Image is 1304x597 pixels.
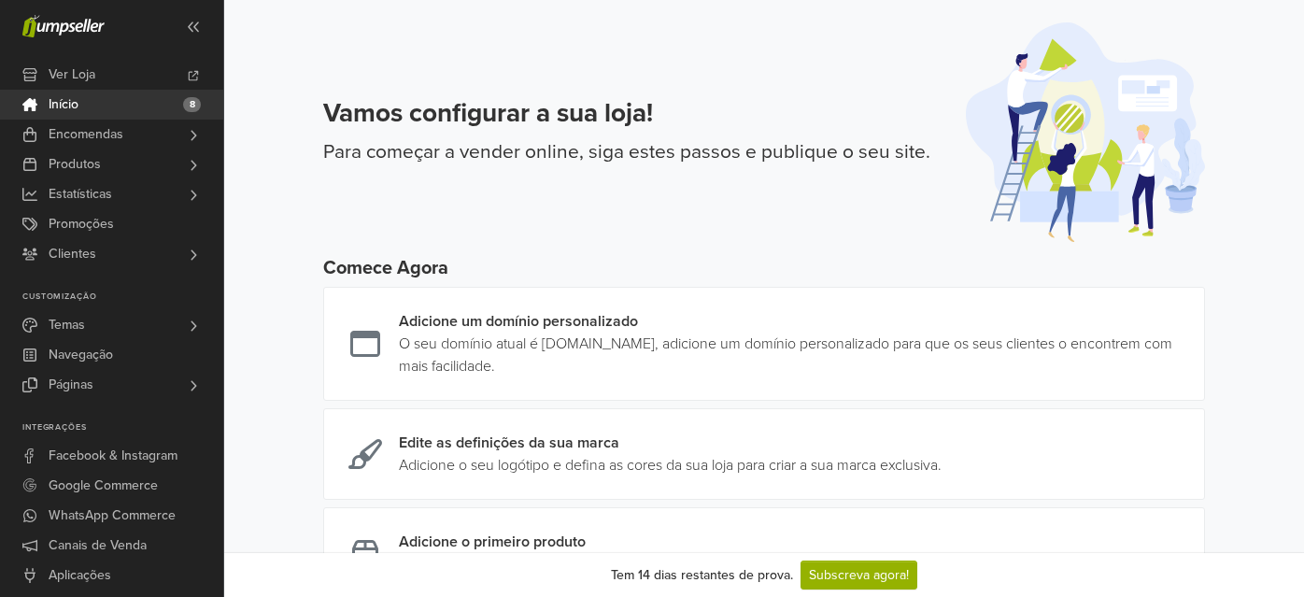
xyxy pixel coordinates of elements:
span: Estatísticas [49,179,112,209]
span: Páginas [49,370,93,400]
span: WhatsApp Commerce [49,501,176,531]
span: Produtos [49,149,101,179]
div: Tem 14 dias restantes de prova. [611,565,793,585]
a: Subscreva agora! [801,561,917,590]
span: Encomendas [49,120,123,149]
p: Para começar a vender online, siga estes passos e publique o seu site. [323,137,930,167]
h3: Vamos configurar a sua loja! [323,98,930,130]
h5: Comece Agora [323,257,1205,279]
span: 8 [183,97,201,112]
span: Canais de Venda [49,531,147,561]
span: Ver Loja [49,60,95,90]
span: Temas [49,310,85,340]
span: Google Commerce [49,471,158,501]
img: onboarding-illustration-afe561586f57c9d3ab25.svg [966,22,1205,242]
span: Clientes [49,239,96,269]
span: Navegação [49,340,113,370]
span: Facebook & Instagram [49,441,177,471]
span: Aplicações [49,561,111,590]
span: Promoções [49,209,114,239]
span: Início [49,90,78,120]
p: Customização [22,291,223,303]
p: Integrações [22,422,223,434]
